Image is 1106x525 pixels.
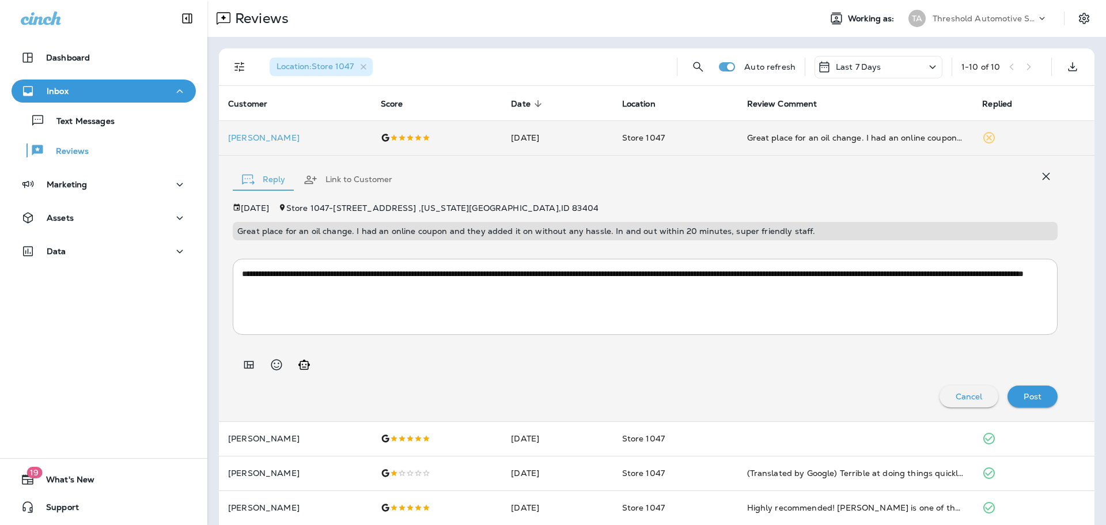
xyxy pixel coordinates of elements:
button: Settings [1074,8,1094,29]
span: Review Comment [747,99,832,109]
button: Add in a premade template [237,353,260,376]
span: Score [381,99,418,109]
span: Date [511,99,546,109]
span: Store 1047 [622,133,665,143]
p: [DATE] [241,203,269,213]
span: Store 1047 [622,468,665,478]
p: [PERSON_NAME] [228,503,362,512]
button: Dashboard [12,46,196,69]
p: Cancel [956,392,983,401]
button: Cancel [940,386,999,407]
div: Highly recommended! Joey is one of the absolute best! Always makes sure I get what I need done, e... [747,502,964,513]
p: [PERSON_NAME] [228,469,362,478]
span: Location [622,99,656,109]
p: Auto refresh [744,62,796,71]
div: Location:Store 1047 [270,58,373,76]
span: Date [511,99,531,109]
p: Data [47,247,66,256]
button: Collapse Sidebar [171,7,203,30]
button: Reviews [12,138,196,163]
button: Support [12,496,196,519]
p: Assets [47,213,74,222]
p: Marketing [47,180,87,189]
span: Review Comment [747,99,817,109]
button: Text Messages [12,108,196,133]
span: Replied [982,99,1027,109]
button: Reply [233,159,294,201]
span: Location : Store 1047 [276,61,354,71]
span: Score [381,99,403,109]
div: Click to view Customer Drawer [228,133,362,142]
span: Store 1047 [622,433,665,444]
button: 19What's New [12,468,196,491]
button: Search Reviews [687,55,710,78]
button: Post [1007,386,1058,407]
td: [DATE] [502,490,612,525]
td: [DATE] [502,456,612,490]
span: Support [35,503,79,516]
div: (Translated by Google) Terrible at doing things quickly, they do them poorly and with very little... [747,467,964,479]
p: Great place for an oil change. I had an online coupon and they added it on without any hassle. In... [237,226,1053,236]
span: Store 1047 [622,503,665,513]
td: [DATE] [502,421,612,456]
p: Last 7 Days [836,62,881,71]
span: Customer [228,99,282,109]
p: Threshold Automotive Service dba Grease Monkey [933,14,1036,23]
button: Generate AI response [293,353,316,376]
td: [DATE] [502,120,612,155]
p: Reviews [44,146,89,157]
p: Inbox [47,86,69,96]
button: Marketing [12,173,196,196]
button: Filters [228,55,251,78]
p: Post [1024,392,1041,401]
button: Assets [12,206,196,229]
span: Replied [982,99,1012,109]
span: Customer [228,99,267,109]
span: What's New [35,475,94,489]
p: [PERSON_NAME] [228,133,362,142]
div: TA [908,10,926,27]
p: Reviews [230,10,289,27]
button: Inbox [12,80,196,103]
span: Location [622,99,671,109]
button: Export as CSV [1061,55,1084,78]
p: Text Messages [45,116,115,127]
div: 1 - 10 of 10 [961,62,1000,71]
span: Working as: [848,14,897,24]
span: 19 [26,467,42,478]
span: Store 1047 - [STREET_ADDRESS] , [US_STATE][GEOGRAPHIC_DATA] , ID 83404 [286,203,599,213]
p: Dashboard [46,53,90,62]
div: Great place for an oil change. I had an online coupon and they added it on without any hassle. In... [747,132,964,143]
p: [PERSON_NAME] [228,434,362,443]
button: Link to Customer [294,159,402,201]
button: Select an emoji [265,353,288,376]
button: Data [12,240,196,263]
